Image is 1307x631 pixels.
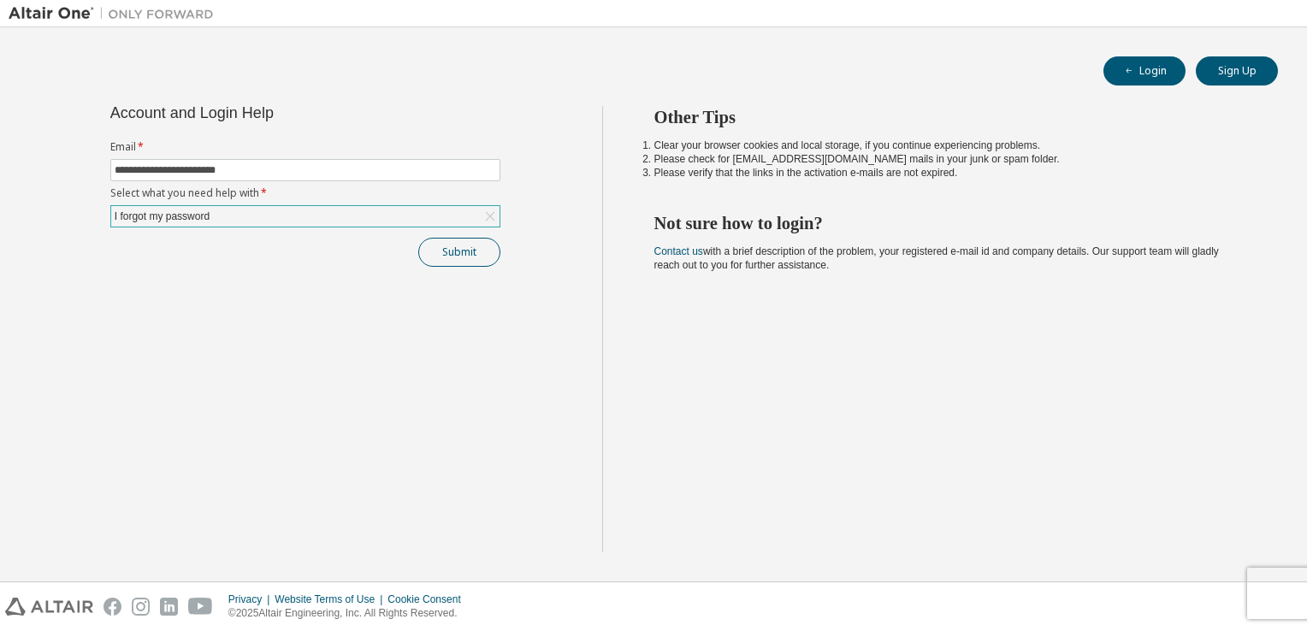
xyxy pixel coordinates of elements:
a: Contact us [654,245,703,257]
img: facebook.svg [103,598,121,616]
li: Clear your browser cookies and local storage, if you continue experiencing problems. [654,139,1248,152]
span: with a brief description of the problem, your registered e-mail id and company details. Our suppo... [654,245,1219,271]
li: Please verify that the links in the activation e-mails are not expired. [654,166,1248,180]
h2: Not sure how to login? [654,212,1248,234]
button: Login [1103,56,1186,86]
div: I forgot my password [111,206,500,227]
button: Submit [418,238,500,267]
h2: Other Tips [654,106,1248,128]
label: Select what you need help with [110,186,500,200]
img: youtube.svg [188,598,213,616]
div: Privacy [228,593,275,606]
img: altair_logo.svg [5,598,93,616]
img: Altair One [9,5,222,22]
div: Website Terms of Use [275,593,387,606]
img: linkedin.svg [160,598,178,616]
p: © 2025 Altair Engineering, Inc. All Rights Reserved. [228,606,471,621]
div: I forgot my password [112,207,212,226]
button: Sign Up [1196,56,1278,86]
label: Email [110,140,500,154]
div: Cookie Consent [387,593,470,606]
img: instagram.svg [132,598,150,616]
li: Please check for [EMAIL_ADDRESS][DOMAIN_NAME] mails in your junk or spam folder. [654,152,1248,166]
div: Account and Login Help [110,106,423,120]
